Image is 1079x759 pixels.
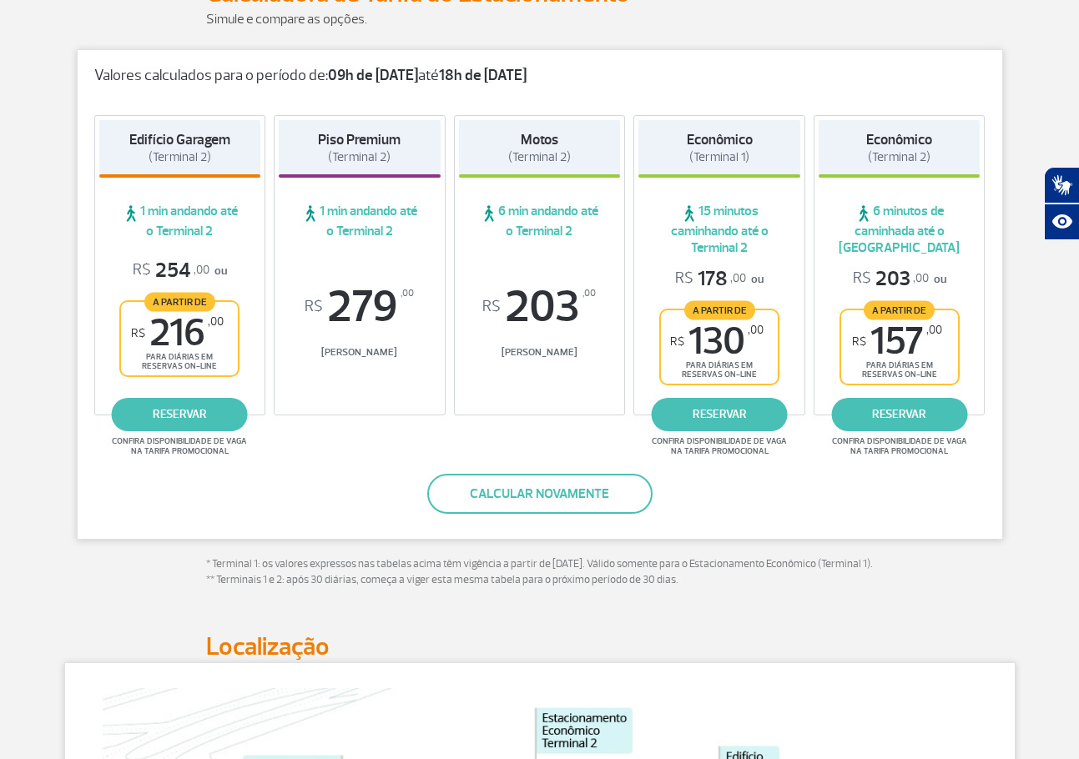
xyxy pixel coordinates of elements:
[926,323,942,337] sup: ,00
[208,314,224,329] sup: ,00
[670,323,764,360] span: 130
[638,203,800,256] span: 15 minutos caminhando até o Terminal 2
[206,631,874,662] h2: Localização
[133,258,227,284] p: ou
[279,203,441,239] span: 1 min andando até o Terminal 2
[149,149,211,165] span: (Terminal 2)
[853,266,946,292] p: ou
[144,292,215,311] span: A partir de
[439,66,527,85] strong: 18h de [DATE]
[401,284,414,303] sup: ,00
[133,258,209,284] span: 254
[866,131,932,148] strong: Econômico
[279,346,441,359] span: [PERSON_NAME]
[748,323,764,337] sup: ,00
[112,398,248,431] a: reservar
[94,67,986,85] p: Valores calculados para o período de: até
[652,398,788,431] a: reservar
[855,360,944,379] span: para diárias em reservas on-line
[459,203,621,239] span: 6 min andando até o Terminal 2
[649,436,789,456] span: Confira disponibilidade de vaga na tarifa promocional
[689,149,749,165] span: (Terminal 1)
[328,149,391,165] span: (Terminal 2)
[131,314,224,352] span: 216
[868,149,930,165] span: (Terminal 2)
[852,334,866,349] sup: R$
[1044,167,1079,204] button: Abrir tradutor de língua de sinais.
[831,398,967,431] a: reservar
[459,284,621,329] span: 203
[684,300,755,319] span: A partir de
[482,298,501,316] sup: R$
[687,131,753,148] strong: Econômico
[1044,167,1079,240] div: Plugin de acessibilidade da Hand Talk.
[131,326,145,340] sup: R$
[864,300,935,319] span: A partir de
[279,284,441,329] span: 279
[675,266,746,292] span: 178
[135,352,224,371] span: para diárias em reservas on-line
[675,266,764,292] p: ou
[206,9,874,29] p: Simule e compare as opções.
[109,436,250,456] span: Confira disponibilidade de vaga na tarifa promocional
[582,284,596,303] sup: ,00
[206,556,874,589] p: * Terminal 1: os valores expressos nas tabelas acima têm vigência a partir de [DATE]. Válido some...
[675,360,764,379] span: para diárias em reservas on-line
[852,323,942,360] span: 157
[829,436,970,456] span: Confira disponibilidade de vaga na tarifa promocional
[129,131,230,148] strong: Edifício Garagem
[670,334,684,349] sup: R$
[853,266,929,292] span: 203
[427,474,653,514] button: Calcular novamente
[819,203,981,256] span: 6 minutos de caminhada até o [GEOGRAPHIC_DATA]
[508,149,571,165] span: (Terminal 2)
[459,346,621,359] span: [PERSON_NAME]
[521,131,558,148] strong: Motos
[318,131,401,148] strong: Piso Premium
[99,203,261,239] span: 1 min andando até o Terminal 2
[328,66,418,85] strong: 09h de [DATE]
[1044,204,1079,240] button: Abrir recursos assistivos.
[305,298,323,316] sup: R$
